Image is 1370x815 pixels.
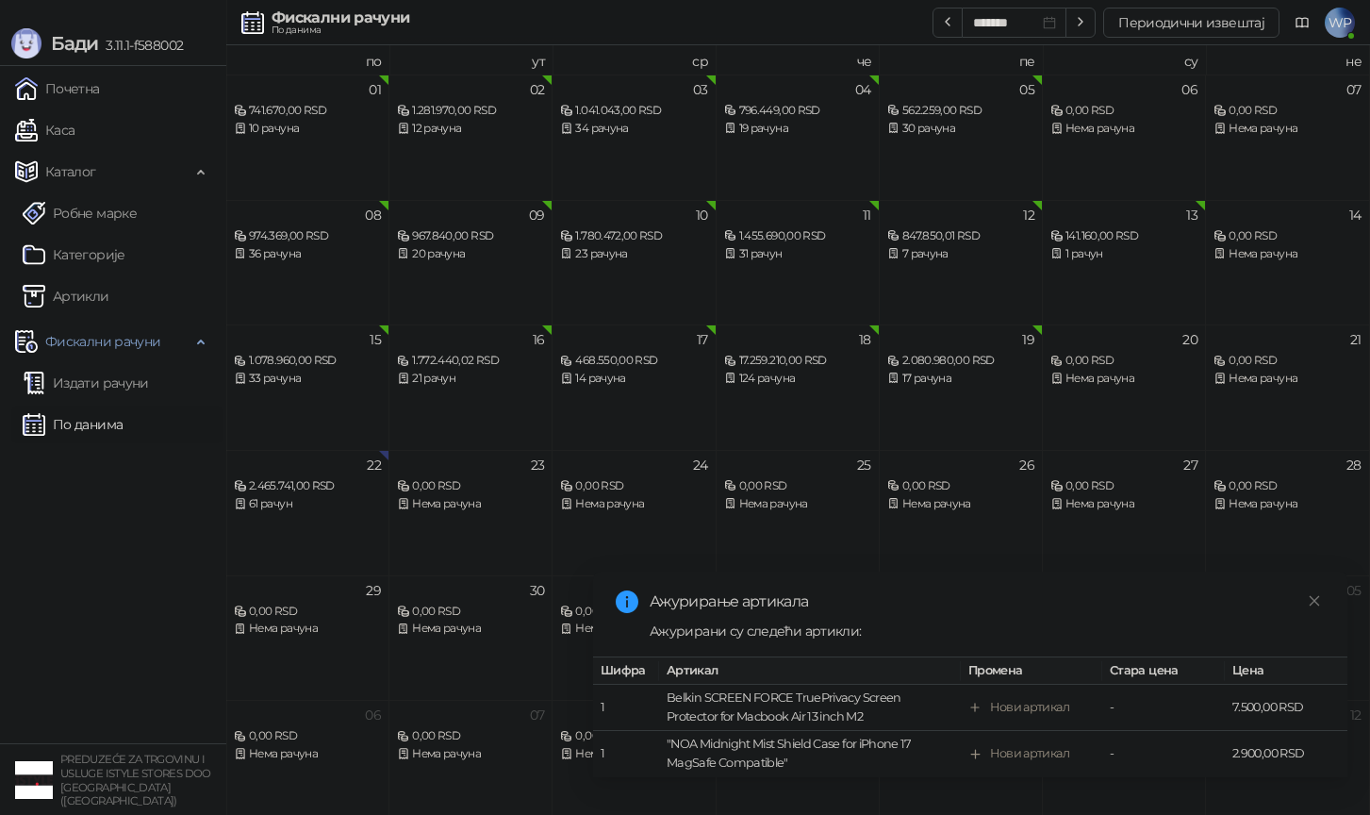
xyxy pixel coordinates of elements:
div: 36 рачуна [234,245,381,263]
div: Нема рачуна [887,495,1034,513]
td: 2025-09-10 [553,200,716,325]
div: 31 рачун [724,245,871,263]
div: 02 [530,83,545,96]
div: 07 [530,708,545,722]
div: 15 [370,333,381,346]
div: Нема рачуна [560,745,707,763]
div: 20 рачуна [397,245,544,263]
div: Нема рачуна [397,495,544,513]
td: 7.500,00 RSD [1225,686,1347,732]
div: 1 рачун [1050,245,1197,263]
td: 2025-09-28 [1206,450,1369,575]
div: 1.078.960,00 RSD [234,352,381,370]
div: 562.259,00 RSD [887,102,1034,120]
div: 61 рачун [234,495,381,513]
div: 12 рачуна [397,120,544,138]
div: 20 [1182,333,1197,346]
div: 13 [1186,208,1197,222]
div: 06 [365,708,381,722]
div: 0,00 RSD [1213,227,1361,245]
a: Робне марке [23,194,137,232]
div: Нема рачуна [724,495,871,513]
div: 10 рачуна [234,120,381,138]
td: 2025-09-15 [226,324,389,450]
th: су [1043,45,1206,75]
div: 04 [855,83,871,96]
div: 24 [693,458,708,472]
div: Нема рачуна [234,620,381,638]
div: Нема рачуна [397,620,544,638]
div: 10 [696,208,708,222]
div: По данима [272,25,409,35]
div: 12 [1023,208,1034,222]
div: 17.259.210,00 RSD [724,352,871,370]
div: 0,00 RSD [560,603,707,621]
div: 30 рачуна [887,120,1034,138]
td: 2025-09-01 [226,75,389,200]
td: 2025-09-08 [226,200,389,325]
a: Категорије [23,236,125,274]
td: 2025-09-18 [717,324,880,450]
div: 22 [367,458,381,472]
div: 05 [1346,584,1362,597]
div: 21 рачун [397,370,544,388]
td: 2025-09-14 [1206,200,1369,325]
div: 17 [697,333,708,346]
td: - [1102,732,1225,778]
td: 2025-09-03 [553,75,716,200]
div: 01 [369,83,381,96]
span: Бади [51,32,98,55]
a: По данима [23,406,123,443]
span: Каталог [45,153,96,191]
div: Нема рачуна [1050,370,1197,388]
div: 14 рачуна [560,370,707,388]
div: Нема рачуна [560,620,707,638]
div: 0,00 RSD [1050,102,1197,120]
div: Нема рачуна [1050,495,1197,513]
td: 2025-09-23 [389,450,553,575]
div: 0,00 RSD [234,727,381,745]
div: 0,00 RSD [1050,352,1197,370]
a: Издати рачуни [23,364,149,402]
td: "NOA Midnight Mist Shield Case for iPhone 17 MagSafe Compatible" [659,732,961,778]
div: Нема рачуна [560,495,707,513]
div: Нема рачуна [234,745,381,763]
div: 7 рачуна [887,245,1034,263]
button: Периодични извештај [1103,8,1279,38]
div: 18 [859,333,871,346]
div: 14 [1349,208,1362,222]
th: ср [553,45,716,75]
div: 0,00 RSD [1213,477,1361,495]
div: 23 [531,458,545,472]
div: 1.772.440,02 RSD [397,352,544,370]
div: 847.850,01 RSD [887,227,1034,245]
div: 05 [1019,83,1034,96]
div: 28 [1346,458,1362,472]
div: 29 [366,584,381,597]
div: 0,00 RSD [1050,477,1197,495]
th: Шифра [593,657,659,685]
th: ут [389,45,553,75]
span: WP [1325,8,1355,38]
td: 2025-09-11 [717,200,880,325]
img: 64x64-companyLogo-77b92cf4-9946-4f36-9751-bf7bb5fd2c7d.png [15,761,53,799]
th: пе [880,45,1043,75]
div: 0,00 RSD [887,477,1034,495]
div: 25 [857,458,871,472]
span: Фискални рачуни [45,323,160,360]
div: 1.041.043,00 RSD [560,102,707,120]
td: 2025-09-09 [389,200,553,325]
th: Промена [961,657,1102,685]
div: 2.080.980,00 RSD [887,352,1034,370]
a: Документација [1287,8,1317,38]
div: 06 [1181,83,1197,96]
div: 741.670,00 RSD [234,102,381,120]
td: 2025-09-12 [880,200,1043,325]
div: 0,00 RSD [397,727,544,745]
div: 796.449,00 RSD [724,102,871,120]
td: 2025-09-30 [389,575,553,701]
small: PREDUZEĆE ZA TRGOVINU I USLUGE ISTYLE STORES DOO [GEOGRAPHIC_DATA] ([GEOGRAPHIC_DATA]) [60,753,211,807]
td: 2025-09-20 [1043,324,1206,450]
div: 19 [1022,333,1034,346]
div: 09 [529,208,545,222]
